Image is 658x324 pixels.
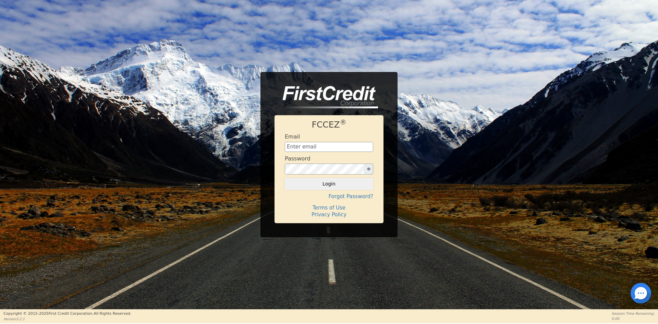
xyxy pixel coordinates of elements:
[3,316,131,322] p: Version 3.2.1
[94,311,131,316] span: All Rights Reserved.
[285,142,373,152] input: Enter email
[285,212,373,218] h4: Privacy Policy
[285,120,373,130] h1: FCCEZ
[612,311,655,316] p: Session Time Remaining:
[285,193,373,200] h4: Forgot Password?
[285,133,300,140] h4: Email
[3,311,131,317] p: Copyright © 2015- 2025 First Credit Corporation.
[612,316,655,321] p: 0:00
[285,155,310,162] h4: Password
[275,86,378,109] img: logo-CMu_cnol.png
[285,164,364,175] input: password
[285,178,373,190] button: Login
[285,205,373,211] h4: Terms of Use
[340,119,346,126] sup: ®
